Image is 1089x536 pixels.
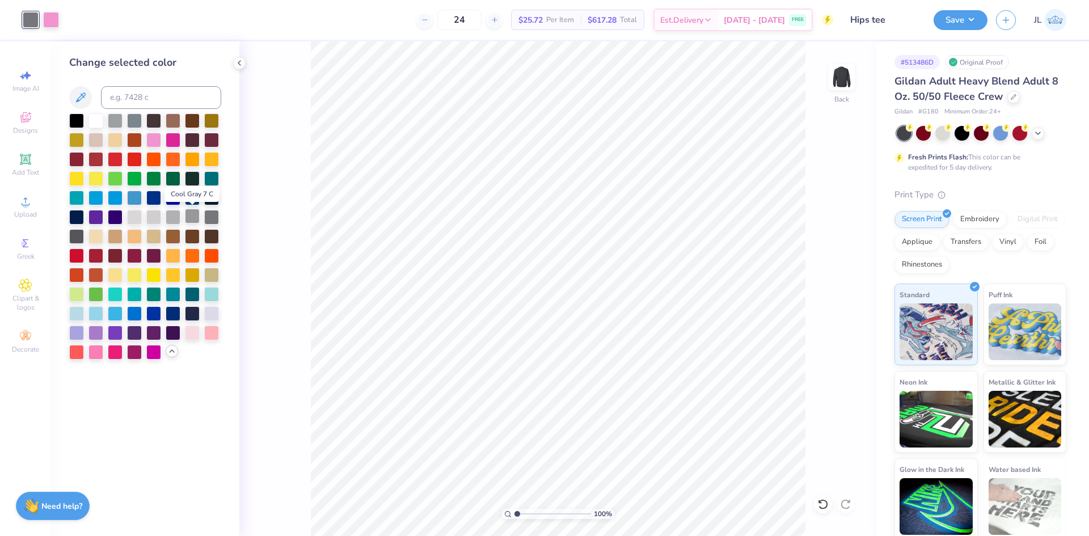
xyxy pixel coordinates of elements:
img: Back [830,66,853,88]
span: Clipart & logos [6,294,45,312]
span: Upload [14,210,37,219]
span: Greek [17,252,35,261]
img: Glow in the Dark Ink [900,478,973,535]
img: Jairo Laqui [1044,9,1066,31]
input: – – [437,10,482,30]
input: e.g. 7428 c [101,86,221,109]
span: 100 % [594,509,612,519]
span: Est. Delivery [660,14,703,26]
span: Total [620,14,637,26]
button: Save [934,10,987,30]
div: Digital Print [1010,211,1065,228]
div: Vinyl [992,234,1024,251]
img: Metallic & Glitter Ink [989,391,1062,448]
span: $25.72 [518,14,543,26]
div: Applique [894,234,940,251]
div: # 513486D [894,55,940,69]
span: $617.28 [588,14,617,26]
div: Transfers [943,234,989,251]
div: Cool Gray 7 C [164,186,220,202]
span: FREE [792,16,804,24]
span: Metallic & Glitter Ink [989,376,1056,388]
div: Foil [1027,234,1054,251]
img: Water based Ink [989,478,1062,535]
img: Neon Ink [900,391,973,448]
span: Puff Ink [989,289,1012,301]
span: Gildan Adult Heavy Blend Adult 8 Oz. 50/50 Fleece Crew [894,74,1058,103]
div: Rhinestones [894,256,949,273]
div: Print Type [894,188,1066,201]
img: Standard [900,303,973,360]
a: JL [1034,9,1066,31]
span: JL [1034,14,1041,27]
input: Untitled Design [842,9,925,31]
span: Per Item [546,14,574,26]
span: Designs [13,126,38,135]
span: Gildan [894,107,913,117]
span: [DATE] - [DATE] [724,14,785,26]
span: Standard [900,289,930,301]
span: Glow in the Dark Ink [900,463,964,475]
span: Water based Ink [989,463,1041,475]
div: Embroidery [953,211,1007,228]
span: Neon Ink [900,376,927,388]
div: Original Proof [946,55,1009,69]
div: This color can be expedited for 5 day delivery. [908,152,1048,172]
div: Screen Print [894,211,949,228]
div: Back [834,94,849,104]
span: # G180 [918,107,939,117]
strong: Fresh Prints Flash: [908,153,968,162]
span: Add Text [12,168,39,177]
span: Minimum Order: 24 + [944,107,1001,117]
div: Change selected color [69,55,221,70]
img: Puff Ink [989,303,1062,360]
strong: Need help? [41,501,82,512]
span: Decorate [12,345,39,354]
span: Image AI [12,84,39,93]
